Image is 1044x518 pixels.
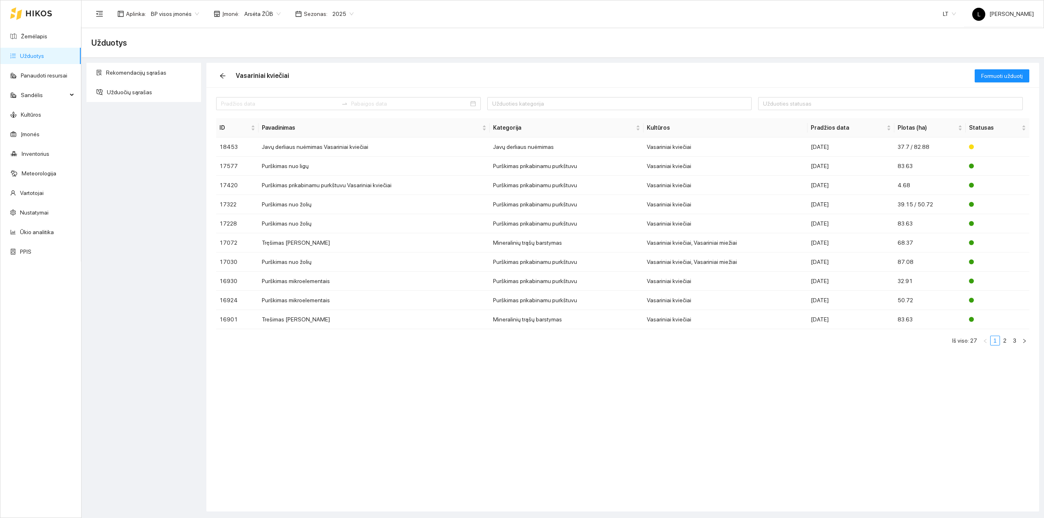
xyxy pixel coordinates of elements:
span: Plotas (ha) [898,123,956,132]
td: Vasariniai kviečiai [644,137,808,157]
td: 68.37 [894,233,966,252]
span: Sandėlis [21,87,67,103]
span: shop [214,11,220,17]
td: 83.63 [894,310,966,329]
td: Mineralinių trąšų barstymas [490,233,644,252]
span: menu-fold [96,10,103,18]
button: Formuoti užduotį [975,69,1029,82]
span: Užduotys [91,36,127,49]
td: 17030 [216,252,259,272]
td: 17420 [216,176,259,195]
th: this column's title is Statusas,this column is sortable [966,118,1029,137]
li: Atgal [980,336,990,345]
td: 32.91 [894,272,966,291]
td: Purškimas nuo ligų [259,157,490,176]
td: Mineralinių trąšų barstymas [490,310,644,329]
td: Vasariniai kviečiai, Vasariniai miežiai [644,233,808,252]
div: [DATE] [811,181,891,190]
a: 3 [1010,336,1019,345]
li: 1 [990,336,1000,345]
span: calendar [295,11,302,17]
div: [DATE] [811,219,891,228]
td: Tręšimas [PERSON_NAME] [259,233,490,252]
td: 50.72 [894,291,966,310]
div: [DATE] [811,142,891,151]
td: 17072 [216,233,259,252]
td: Purškimas prikabinamu purkštuvu Vasariniai kviečiai [259,176,490,195]
td: Javų derliaus nuėmimas Vasariniai kviečiai [259,137,490,157]
td: Purškimas prikabinamu purkštuvu [490,272,644,291]
li: 2 [1000,336,1010,345]
td: 83.63 [894,214,966,233]
input: Pradžios data [221,99,338,108]
td: Vasariniai kviečiai [644,214,808,233]
td: Purškimas nuo žolių [259,252,490,272]
a: Panaudoti resursai [21,72,67,79]
span: BP visos įmonės [151,8,199,20]
div: [DATE] [811,200,891,209]
span: Formuoti užduotį [981,71,1023,80]
td: Purškimas nuo žolių [259,214,490,233]
span: 2025 [332,8,354,20]
a: Meteorologija [22,170,56,177]
td: Javų derliaus nuėmimas [490,137,644,157]
th: Kultūros [644,118,808,137]
td: Vasariniai kviečiai [644,310,808,329]
td: 16930 [216,272,259,291]
span: solution [96,70,102,75]
td: Vasariniai kviečiai [644,157,808,176]
span: Statusas [969,123,1020,132]
div: [DATE] [811,238,891,247]
th: this column's title is Pavadinimas,this column is sortable [259,118,490,137]
a: Užduotys [20,53,44,59]
a: PPIS [20,248,31,255]
th: this column's title is Kategorija,this column is sortable [490,118,644,137]
button: right [1020,336,1029,345]
td: Purškimas nuo žolių [259,195,490,214]
span: swap-right [341,100,348,107]
input: Pabaigos data [351,99,468,108]
span: Pavadinimas [262,123,480,132]
td: Purškimas prikabinamu purkštuvu [490,157,644,176]
a: 2 [1000,336,1009,345]
span: [PERSON_NAME] [972,11,1034,17]
span: left [983,339,988,343]
span: arrow-left [217,73,229,79]
span: layout [117,11,124,17]
td: Purškimas prikabinamu purkštuvu [490,291,644,310]
div: [DATE] [811,277,891,286]
td: Vasariniai kviečiai [644,176,808,195]
div: [DATE] [811,162,891,170]
span: Rekomendacijų sąrašas [106,64,195,81]
td: 17577 [216,157,259,176]
th: this column's title is Pradžios data,this column is sortable [807,118,894,137]
td: Purškimas mikroelementais [259,272,490,291]
td: 17322 [216,195,259,214]
button: left [980,336,990,345]
td: 18453 [216,137,259,157]
th: this column's title is Plotas (ha),this column is sortable [894,118,966,137]
span: Sezonas : [304,9,327,18]
button: arrow-left [216,69,229,82]
td: Vasariniai kviečiai [644,291,808,310]
span: 37.7 / 82.88 [898,144,929,150]
td: Purškimas prikabinamu purkštuvu [490,252,644,272]
span: Įmonė : [222,9,239,18]
span: L [978,8,980,21]
span: Aplinka : [126,9,146,18]
td: Purškimas prikabinamu purkštuvu [490,176,644,195]
td: Purškimas prikabinamu purkštuvu [490,214,644,233]
div: [DATE] [811,315,891,324]
span: LT [943,8,956,20]
span: Kategorija [493,123,634,132]
div: [DATE] [811,296,891,305]
td: 83.63 [894,157,966,176]
span: to [341,100,348,107]
a: Vartotojai [20,190,44,196]
td: 17228 [216,214,259,233]
a: Inventorius [22,151,49,157]
span: Arsėta ŽŪB [244,8,281,20]
div: Vasariniai kviečiai [236,71,289,81]
td: Purškimas prikabinamu purkštuvu [490,195,644,214]
li: Pirmyn [1020,336,1029,345]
